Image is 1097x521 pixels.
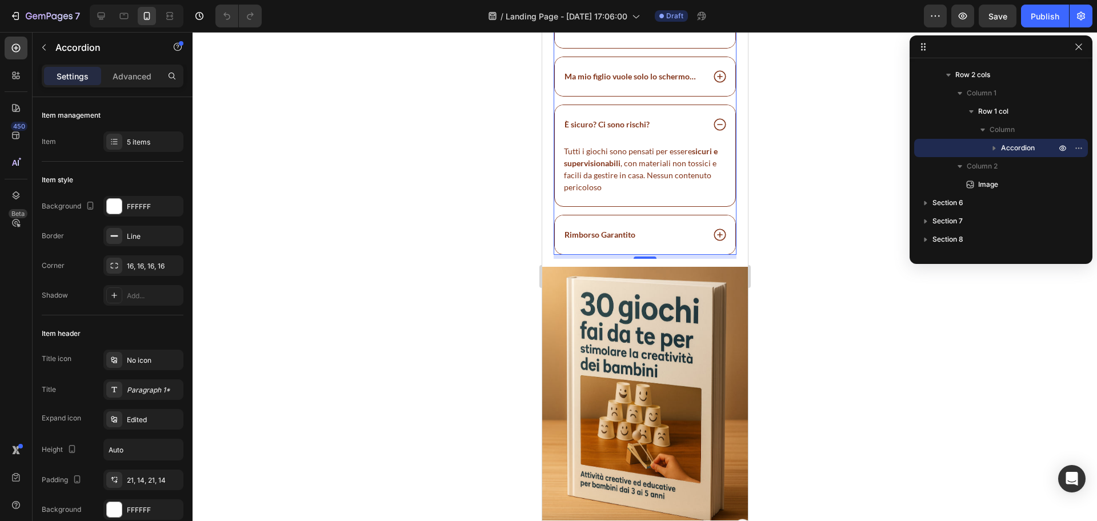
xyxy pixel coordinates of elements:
p: Advanced [113,70,151,82]
div: Open Intercom Messenger [1058,465,1086,492]
div: Background [42,199,97,214]
div: 16, 16, 16, 16 [127,261,181,271]
div: No icon [127,355,181,366]
button: Publish [1021,5,1069,27]
span: Section 8 [932,234,963,245]
p: Settings [57,70,89,82]
p: Accordion [55,41,153,54]
div: Undo/Redo [215,5,262,27]
div: Padding [42,472,84,488]
span: Section 6 [932,197,963,209]
div: Publish [1031,10,1059,22]
span: Accordion [1001,142,1035,154]
iframe: Design area [542,32,748,521]
div: 450 [11,122,27,131]
span: Draft [666,11,683,21]
div: Beta [9,209,27,218]
div: Add... [127,291,181,301]
div: 5 items [127,137,181,147]
div: 21, 14, 21, 14 [127,475,181,486]
div: Shadow [42,290,68,300]
div: Height [42,442,79,458]
div: Paragraph 1* [127,385,181,395]
div: Item management [42,110,101,121]
div: Title [42,384,56,395]
div: Item header [42,328,81,339]
span: Image [978,179,998,190]
div: Background [42,504,81,515]
p: 7 [75,9,80,23]
div: Title icon [42,354,71,364]
div: Border [42,231,64,241]
button: Save [979,5,1016,27]
span: Row 1 col [978,106,1008,117]
div: Expand icon [42,413,81,423]
span: Section 7 [932,215,963,227]
span: Column 1 [967,87,996,99]
span: Column [990,124,1015,135]
span: Save [988,11,1007,21]
div: Item [42,137,56,147]
div: Line [127,231,181,242]
div: Item style [42,175,73,185]
div: FFFFFF [127,202,181,212]
div: Edited [127,415,181,425]
span: / [501,10,503,22]
span: Row 2 cols [955,69,990,81]
input: Auto [104,439,183,460]
div: FFFFFF [127,505,181,515]
button: 7 [5,5,85,27]
span: Column 2 [967,161,998,172]
div: Corner [42,260,65,271]
span: Landing Page - [DATE] 17:06:00 [506,10,627,22]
